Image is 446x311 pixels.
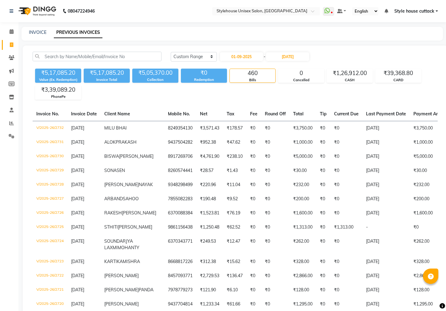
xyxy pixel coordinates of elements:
[71,168,84,173] span: [DATE]
[71,210,84,216] span: [DATE]
[139,287,153,293] span: PANDA
[196,255,223,269] td: ₹312.38
[316,121,330,135] td: ₹0
[261,234,289,255] td: ₹0
[123,259,140,264] span: MISHRA
[316,164,330,178] td: ₹0
[71,182,84,187] span: [DATE]
[334,111,359,117] span: Current Due
[362,121,410,135] td: [DATE]
[330,269,362,283] td: ₹0
[33,135,67,150] td: V/2025-26/2731
[117,245,139,250] span: MOHANTY
[196,121,223,135] td: ₹3,571.43
[330,150,362,164] td: ₹0
[261,121,289,135] td: ₹0
[132,69,178,77] div: ₹5,05,370.00
[289,192,316,206] td: ₹200.00
[289,178,316,192] td: ₹232.00
[35,94,81,99] div: PhonePe
[223,234,246,255] td: ₹12.47
[327,78,372,83] div: CASH
[118,224,152,230] span: [PERSON_NAME]
[261,283,289,297] td: ₹0
[327,69,372,78] div: ₹1,26,912.00
[117,168,125,173] span: SEN
[104,238,133,250] span: SOUNDARJYA LAXMI
[261,220,289,234] td: ₹0
[246,178,261,192] td: ₹0
[362,220,410,234] td: -
[316,269,330,283] td: ₹0
[330,206,362,220] td: ₹0
[164,178,196,192] td: 9348298499
[71,125,84,131] span: [DATE]
[316,206,330,220] td: ₹0
[33,178,67,192] td: V/2025-26/2728
[33,269,67,283] td: V/2025-26/2722
[330,255,362,269] td: ₹0
[196,178,223,192] td: ₹220.96
[261,164,289,178] td: ₹0
[196,150,223,164] td: ₹4,761.90
[316,150,330,164] td: ₹0
[139,182,153,187] span: NAYAK
[316,283,330,297] td: ₹0
[164,192,196,206] td: 7855082283
[33,150,67,164] td: V/2025-26/2730
[71,154,84,159] span: [DATE]
[104,196,123,201] span: ARBAND
[289,164,316,178] td: ₹30.00
[33,192,67,206] td: V/2025-26/2727
[246,255,261,269] td: ₹0
[223,269,246,283] td: ₹136.47
[246,135,261,150] td: ₹0
[223,178,246,192] td: ₹11.04
[230,69,275,78] div: 460
[230,78,275,83] div: Bills
[36,111,59,117] span: Invoice No.
[261,192,289,206] td: ₹0
[71,301,84,307] span: [DATE]
[68,2,95,20] b: 08047224946
[330,121,362,135] td: ₹0
[84,77,130,82] div: Invoice Total
[104,111,130,117] span: Client Name
[71,224,84,230] span: [DATE]
[196,220,223,234] td: ₹1,250.48
[16,2,58,20] img: logo
[362,283,410,297] td: [DATE]
[362,150,410,164] td: [DATE]
[71,139,84,145] span: [DATE]
[164,255,196,269] td: 8668817226
[164,269,196,283] td: 8457093771
[227,111,234,117] span: Tax
[330,135,362,150] td: ₹0
[261,269,289,283] td: ₹0
[289,150,316,164] td: ₹5,000.00
[164,150,196,164] td: 8917269706
[246,206,261,220] td: ₹0
[104,210,122,216] span: RAKESH
[330,234,362,255] td: ₹0
[196,234,223,255] td: ₹249.53
[132,77,178,82] div: Collection
[29,30,46,35] a: INVOICE
[316,255,330,269] td: ₹0
[289,220,316,234] td: ₹1,313.00
[35,77,81,82] div: Value (Ex. Redemption)
[394,8,434,14] span: Style house cuttack
[366,111,406,117] span: Last Payment Date
[261,206,289,220] td: ₹0
[223,192,246,206] td: ₹9.52
[104,224,118,230] span: STHITI
[71,259,84,264] span: [DATE]
[104,125,127,131] span: MILU BHAI
[168,111,190,117] span: Mobile No.
[71,111,97,117] span: Invoice Date
[71,238,84,244] span: [DATE]
[261,178,289,192] td: ₹0
[246,269,261,283] td: ₹0
[33,234,67,255] td: V/2025-26/2724
[261,135,289,150] td: ₹0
